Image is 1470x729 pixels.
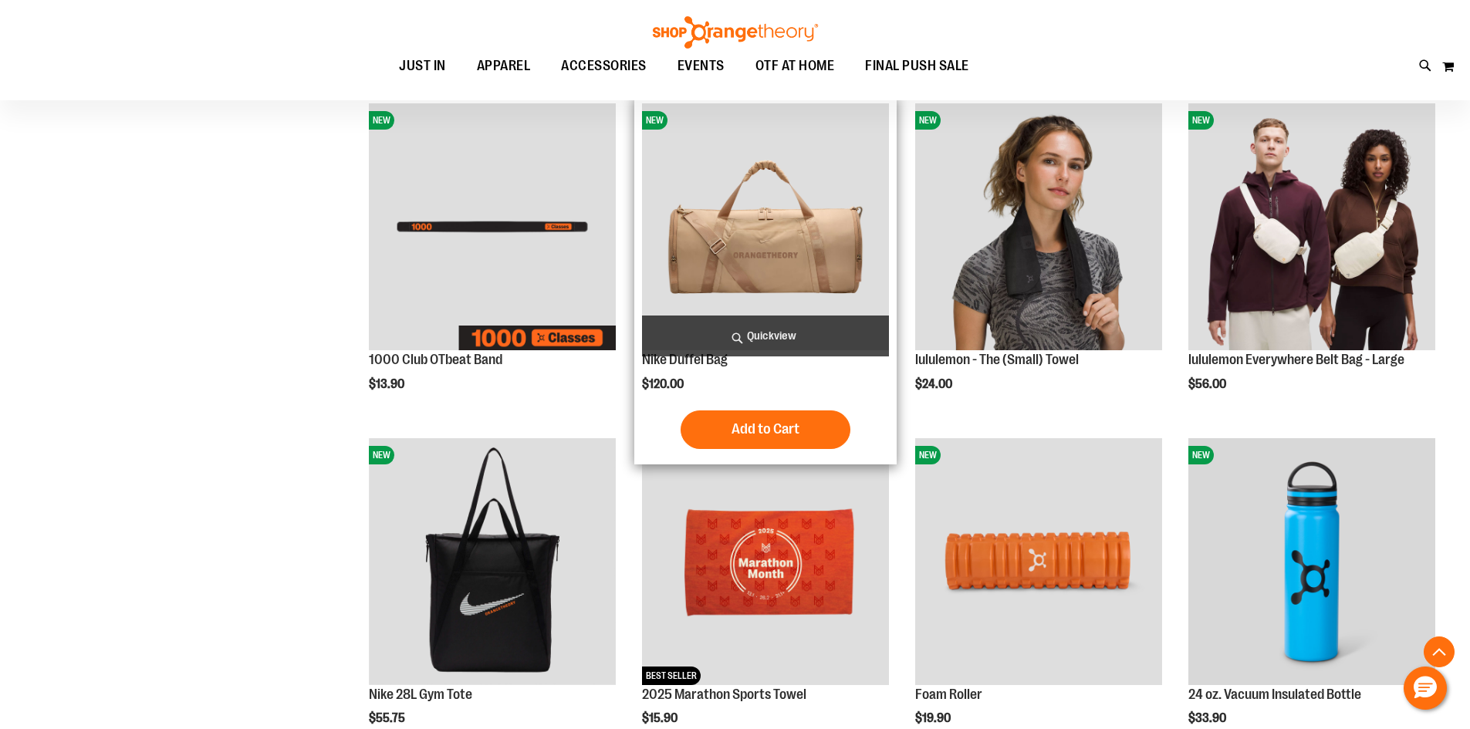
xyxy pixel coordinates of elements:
a: lululemon Everywhere Belt Bag - Large [1188,352,1404,367]
a: Nike 28L Gym Tote [369,687,472,702]
span: NEW [369,446,394,464]
span: NEW [915,111,941,130]
span: ACCESSORIES [561,49,647,83]
span: Add to Cart [732,420,799,437]
button: Add to Cart [681,410,850,449]
span: NEW [915,446,941,464]
span: $55.75 [369,711,407,725]
a: 24 oz. Vacuum Insulated BottleNEW [1188,438,1435,687]
a: ACCESSORIES [546,49,662,83]
img: 24 oz. Vacuum Insulated Bottle [1188,438,1435,685]
a: lululemon - The (Small) TowelNEW [915,103,1162,353]
img: lululemon Everywhere Belt Bag - Large [1188,103,1435,350]
a: OTF AT HOME [740,49,850,84]
span: NEW [642,111,667,130]
span: $19.90 [915,711,953,725]
img: 2025 Marathon Sports Towel [642,438,889,685]
span: $56.00 [1188,377,1228,391]
span: $33.90 [1188,711,1228,725]
span: $120.00 [642,377,686,391]
div: product [1181,96,1443,430]
button: Hello, have a question? Let’s chat. [1404,667,1447,710]
div: product [634,96,897,464]
div: product [907,96,1170,430]
div: product [361,96,623,423]
span: APPAREL [477,49,531,83]
span: OTF AT HOME [755,49,835,83]
a: 24 oz. Vacuum Insulated Bottle [1188,687,1361,702]
span: NEW [1188,111,1214,130]
img: Foam Roller [915,438,1162,685]
a: Image of 1000 Club OTbeat BandNEW [369,103,616,353]
a: EVENTS [662,49,740,84]
a: Nike Duffel Bag [642,352,728,367]
span: BEST SELLER [642,667,701,685]
button: Back To Top [1424,636,1455,667]
a: 1000 Club OTbeat Band [369,352,502,367]
span: $13.90 [369,377,407,391]
a: APPAREL [461,49,546,84]
span: $24.00 [915,377,955,391]
a: 2025 Marathon Sports TowelNEWBEST SELLER [642,438,889,687]
span: NEW [1188,446,1214,464]
img: Shop Orangetheory [651,16,820,49]
img: lululemon - The (Small) Towel [915,103,1162,350]
span: FINAL PUSH SALE [865,49,969,83]
span: EVENTS [678,49,725,83]
span: $15.90 [642,711,680,725]
a: Foam RollerNEW [915,438,1162,687]
span: JUST IN [399,49,446,83]
a: lululemon Everywhere Belt Bag - LargeNEW [1188,103,1435,353]
a: FINAL PUSH SALE [850,49,985,84]
img: Nike Duffel Bag [642,103,889,350]
img: Nike 28L Gym Tote [369,438,616,685]
img: Image of 1000 Club OTbeat Band [369,103,616,350]
a: Quickview [642,316,889,356]
a: Foam Roller [915,687,982,702]
span: NEW [369,111,394,130]
a: Nike 28L Gym ToteNEW [369,438,616,687]
a: Nike Duffel BagNEW [642,103,889,353]
a: lululemon - The (Small) Towel [915,352,1079,367]
a: 2025 Marathon Sports Towel [642,687,806,702]
a: JUST IN [384,49,461,84]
